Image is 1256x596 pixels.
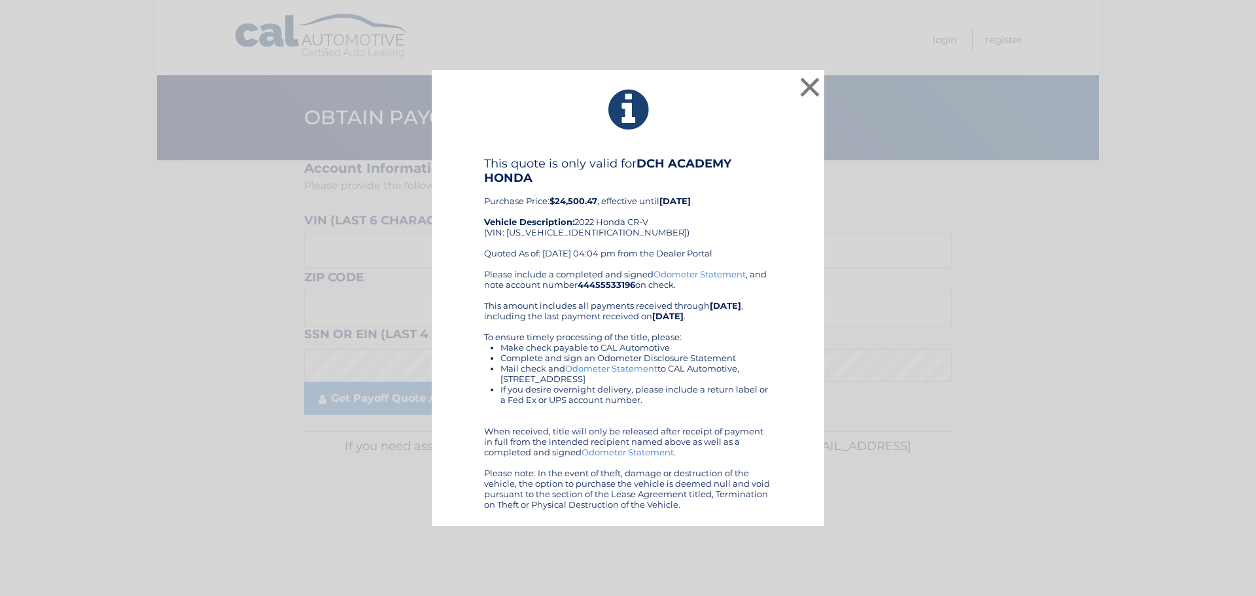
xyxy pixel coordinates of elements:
[710,300,741,311] b: [DATE]
[484,217,574,227] strong: Vehicle Description:
[484,156,772,185] h4: This quote is only valid for
[578,279,635,290] b: 44455533196
[582,447,674,457] a: Odometer Statement
[654,269,746,279] a: Odometer Statement
[565,363,657,374] a: Odometer Statement
[500,353,772,363] li: Complete and sign an Odometer Disclosure Statement
[797,74,823,100] button: ×
[500,384,772,405] li: If you desire overnight delivery, please include a return label or a Fed Ex or UPS account number.
[500,342,772,353] li: Make check payable to CAL Automotive
[549,196,597,206] b: $24,500.47
[500,363,772,384] li: Mail check and to CAL Automotive, [STREET_ADDRESS]
[484,156,731,185] b: DCH ACADEMY HONDA
[652,311,684,321] b: [DATE]
[484,156,772,269] div: Purchase Price: , effective until 2022 Honda CR-V (VIN: [US_VEHICLE_IDENTIFICATION_NUMBER]) Quote...
[484,269,772,510] div: Please include a completed and signed , and note account number on check. This amount includes al...
[659,196,691,206] b: [DATE]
